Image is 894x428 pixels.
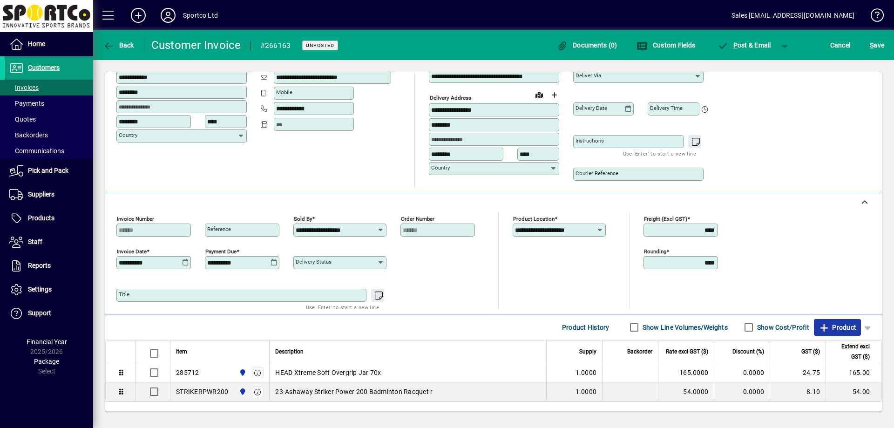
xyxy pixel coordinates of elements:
span: P [733,41,738,49]
td: 0.0000 [714,382,770,401]
span: Invoices [9,84,39,91]
span: Cancel [830,38,851,53]
button: Choose address [547,88,562,102]
div: STRIKERPWR200 [176,387,228,396]
a: Staff [5,231,93,254]
button: Post & Email [712,37,776,54]
span: Supply [579,346,596,357]
mat-hint: Use 'Enter' to start a new line [623,148,696,159]
span: Support [28,309,51,317]
span: Quotes [9,115,36,123]
mat-label: Delivery status [296,258,332,265]
span: Extend excl GST ($) [832,341,870,362]
td: 54.00 [826,382,881,401]
span: Pick and Pack [28,167,68,174]
span: Communications [9,147,64,155]
span: Item [176,346,187,357]
div: 54.0000 [664,387,708,396]
mat-hint: Use 'Enter' to start a new line [306,302,379,313]
mat-label: Country [431,164,450,171]
mat-label: Invoice date [117,248,147,255]
app-page-header-button: Back [93,37,144,54]
span: Settings [28,285,52,293]
span: GST ($) [801,346,820,357]
span: Suppliers [28,190,54,198]
mat-label: Freight (excl GST) [644,216,687,222]
div: Sportco Ltd [183,8,218,23]
span: Back [103,41,134,49]
a: Backorders [5,127,93,143]
span: Sportco Ltd Warehouse [237,367,247,378]
mat-label: Courier Reference [576,170,618,177]
mat-label: Delivery time [650,105,683,111]
span: ave [870,38,884,53]
span: Staff [28,238,42,245]
div: #266163 [260,38,291,53]
a: Suppliers [5,183,93,206]
a: Settings [5,278,93,301]
span: Documents (0) [557,41,617,49]
a: Communications [5,143,93,159]
button: Product History [558,319,613,336]
button: Back [101,37,136,54]
span: Discount (%) [732,346,764,357]
mat-label: Sold by [294,216,312,222]
div: Sales [EMAIL_ADDRESS][DOMAIN_NAME] [731,8,854,23]
a: Invoices [5,80,93,95]
div: 165.0000 [664,368,708,377]
span: Product [819,320,856,335]
mat-label: Reference [207,226,231,232]
mat-label: Deliver via [576,72,601,79]
span: Custom Fields [637,41,695,49]
span: HEAD Xtreme Soft Overgrip Jar 70x [275,368,381,377]
span: Backorders [9,131,48,139]
a: Home [5,33,93,56]
button: Product [814,319,861,336]
a: Support [5,302,93,325]
button: Save [867,37,887,54]
span: Package [34,358,59,365]
td: 165.00 [826,363,881,382]
label: Show Line Volumes/Weights [641,323,728,332]
span: Product History [562,320,610,335]
button: Documents (0) [555,37,620,54]
span: Home [28,40,45,48]
span: Unposted [306,42,334,48]
span: S [870,41,874,49]
button: Profile [153,7,183,24]
mat-label: Product location [513,216,555,222]
span: Rate excl GST ($) [666,346,708,357]
td: 8.10 [770,382,826,401]
a: Quotes [5,111,93,127]
mat-label: Title [119,291,129,298]
span: ost & Email [717,41,771,49]
span: Products [28,214,54,222]
mat-label: Rounding [644,248,666,255]
span: Sportco Ltd Warehouse [237,387,247,397]
a: Products [5,207,93,230]
mat-label: Instructions [576,137,604,144]
span: Financial Year [27,338,67,346]
a: Reports [5,254,93,278]
td: 24.75 [770,363,826,382]
span: Payments [9,100,44,107]
span: 23-Ashaway Striker Power 200 Badminton Racquet r [275,387,433,396]
button: Cancel [828,37,853,54]
label: Show Cost/Profit [755,323,809,332]
button: Add [123,7,153,24]
a: Knowledge Base [864,2,882,32]
a: Pick and Pack [5,159,93,183]
div: Customer Invoice [151,38,241,53]
span: Reports [28,262,51,269]
span: 1.0000 [576,368,597,377]
div: 285712 [176,368,199,377]
span: Backorder [627,346,652,357]
span: Customers [28,64,60,71]
mat-label: Mobile [276,89,292,95]
mat-label: Delivery date [576,105,607,111]
a: Payments [5,95,93,111]
mat-label: Payment due [205,248,237,255]
span: Description [275,346,304,357]
span: 1.0000 [576,387,597,396]
mat-label: Invoice number [117,216,154,222]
